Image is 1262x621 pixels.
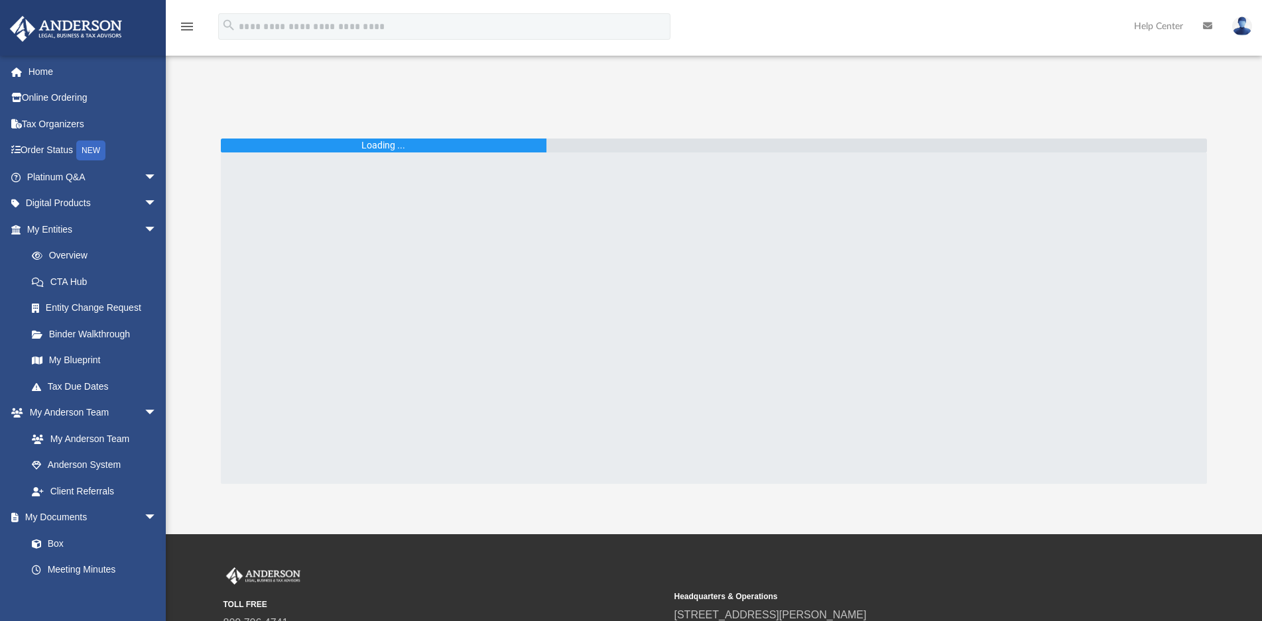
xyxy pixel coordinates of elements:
span: arrow_drop_down [144,400,170,427]
a: My Entitiesarrow_drop_down [9,216,177,243]
span: arrow_drop_down [144,216,170,243]
a: Meeting Minutes [19,557,170,583]
a: My Anderson Teamarrow_drop_down [9,400,170,426]
a: Tax Organizers [9,111,177,137]
img: Anderson Advisors Platinum Portal [223,567,303,585]
a: My Anderson Team [19,425,164,452]
div: NEW [76,141,105,160]
a: Tax Due Dates [19,373,177,400]
a: Binder Walkthrough [19,321,177,347]
img: Anderson Advisors Platinum Portal [6,16,126,42]
div: Loading ... [361,139,405,152]
a: CTA Hub [19,268,177,295]
a: Home [9,58,177,85]
a: My Documentsarrow_drop_down [9,504,170,531]
a: Entity Change Request [19,295,177,321]
i: menu [179,19,195,34]
a: Order StatusNEW [9,137,177,164]
span: arrow_drop_down [144,190,170,217]
a: menu [179,25,195,34]
span: arrow_drop_down [144,164,170,191]
a: Anderson System [19,452,170,479]
a: Online Ordering [9,85,177,111]
a: Platinum Q&Aarrow_drop_down [9,164,177,190]
a: Digital Productsarrow_drop_down [9,190,177,217]
a: My Blueprint [19,347,170,374]
a: Client Referrals [19,478,170,504]
small: TOLL FREE [223,598,665,610]
a: Overview [19,243,177,269]
span: arrow_drop_down [144,504,170,532]
a: Box [19,530,164,557]
a: [STREET_ADDRESS][PERSON_NAME] [674,609,867,620]
i: search [221,18,236,32]
img: User Pic [1232,17,1252,36]
small: Headquarters & Operations [674,591,1116,602]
